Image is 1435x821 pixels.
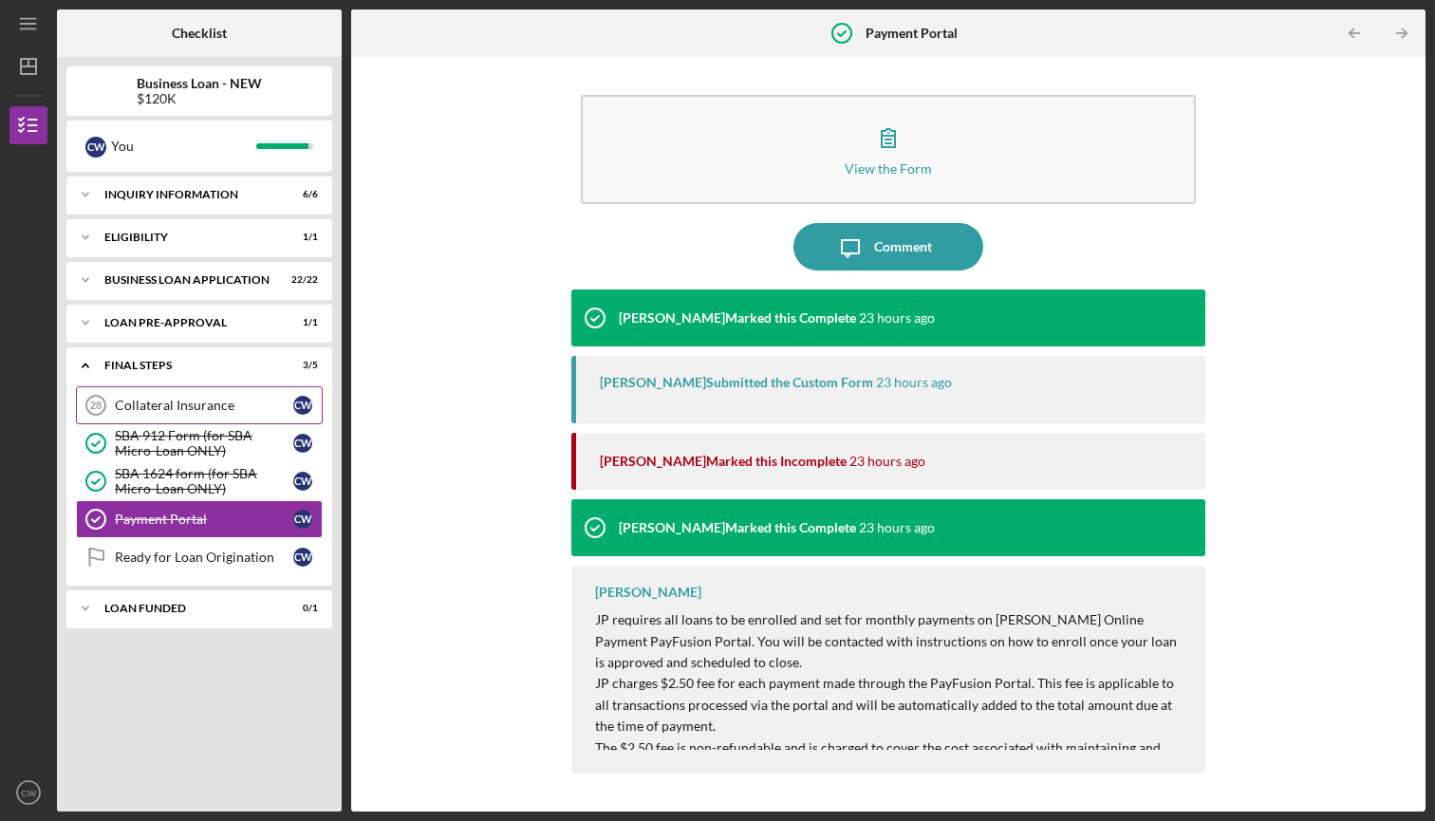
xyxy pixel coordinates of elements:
[21,788,37,798] text: CW
[76,538,323,576] a: Ready for Loan OriginationCW
[595,609,1185,673] p: JP requires all loans to be enrolled and set for monthly payments on [PERSON_NAME] Online Payment...
[619,310,856,326] div: [PERSON_NAME] Marked this Complete
[293,472,312,491] div: C W
[619,520,856,535] div: [PERSON_NAME] Marked this Complete
[866,26,958,41] b: Payment Portal
[859,310,935,326] time: 2025-09-11 19:52
[284,360,318,371] div: 3 / 5
[76,462,323,500] a: SBA 1624 form (for SBA Micro-Loan ONLY)CW
[293,548,312,567] div: C W
[284,317,318,328] div: 1 / 1
[849,454,925,469] time: 2025-09-11 19:52
[115,466,293,496] div: SBA 1624 form (for SBA Micro-Loan ONLY)
[859,520,935,535] time: 2025-09-11 19:52
[284,274,318,286] div: 22 / 22
[104,317,270,328] div: LOAN PRE-APPROVAL
[284,232,318,243] div: 1 / 1
[115,512,293,527] div: Payment Portal
[85,137,106,158] div: C W
[76,424,323,462] a: SBA 912 Form (for SBA Micro-Loan ONLY)CW
[595,737,1185,780] p: The $2.50 fee is non-refundable and is charged to cover the cost associated with maintaining and ...
[595,673,1185,737] p: JP charges $2.50 fee for each payment made through the PayFusion Portal. This fee is applicable t...
[293,510,312,529] div: C W
[76,500,323,538] a: Payment PortalCW
[172,26,227,41] b: Checklist
[876,375,952,390] time: 2025-09-11 19:52
[293,396,312,415] div: C W
[104,360,270,371] div: FINAL STEPS
[284,603,318,614] div: 0 / 1
[104,232,270,243] div: ELIGIBILITY
[793,223,983,271] button: Comment
[9,774,47,812] button: CW
[115,428,293,458] div: SBA 912 Form (for SBA Micro-Loan ONLY)
[284,189,318,200] div: 6 / 6
[115,398,293,413] div: Collateral Insurance
[115,550,293,565] div: Ready for Loan Origination
[111,130,256,162] div: You
[137,76,262,91] b: Business Loan - NEW
[137,91,262,106] div: $120K
[76,386,323,424] a: 28Collateral InsuranceCW
[595,585,701,600] div: [PERSON_NAME]
[600,375,873,390] div: [PERSON_NAME] Submitted the Custom Form
[600,454,847,469] div: [PERSON_NAME] Marked this Incomplete
[581,95,1195,204] button: View the Form
[104,189,270,200] div: INQUIRY INFORMATION
[874,223,932,271] div: Comment
[90,400,102,411] tspan: 28
[845,161,932,176] div: View the Form
[104,603,270,614] div: LOAN FUNDED
[104,274,270,286] div: BUSINESS LOAN APPLICATION
[293,434,312,453] div: C W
